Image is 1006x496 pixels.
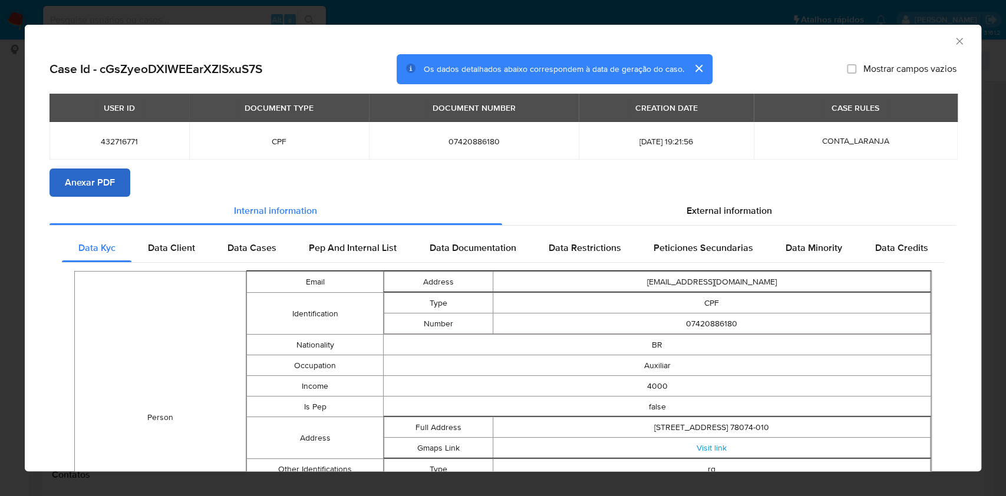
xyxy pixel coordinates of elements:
a: Visit link [697,442,727,454]
span: Data Restrictions [549,241,621,254]
input: Mostrar campos vazios [847,64,856,74]
span: Anexar PDF [65,170,115,196]
span: CPF [203,136,355,147]
div: CREATION DATE [628,98,705,118]
span: 432716771 [64,136,175,147]
span: CONTA_LARANJA [822,135,889,147]
td: Full Address [384,417,493,438]
td: Number [384,313,493,334]
span: Data Kyc [78,241,116,254]
span: Mostrar campos vazios [863,63,956,75]
td: 4000 [384,376,931,396]
span: Data Minority [786,241,842,254]
span: 07420886180 [383,136,565,147]
div: Detailed internal info [62,234,944,262]
button: Fechar a janela [954,35,964,46]
div: CASE RULES [824,98,886,118]
span: [DATE] 19:21:56 [593,136,740,147]
span: Data Credits [875,241,928,254]
div: DOCUMENT NUMBER [426,98,523,118]
td: [EMAIL_ADDRESS][DOMAIN_NAME] [493,272,931,292]
div: DOCUMENT TYPE [238,98,321,118]
td: Other Identifications [246,459,383,480]
td: Type [384,293,493,313]
span: Os dados detalhados abaixo correspondem à data de geração do caso. [424,63,684,75]
span: Data Documentation [429,241,516,254]
span: Internal information [234,204,317,217]
td: Type [384,459,493,480]
div: closure-recommendation-modal [25,25,981,471]
h2: Case Id - cGsZyeoDXIWEEarXZlSxuS7S [50,61,262,77]
td: Gmaps Link [384,438,493,458]
div: Detailed info [50,197,956,225]
td: BR [384,335,931,355]
span: External information [687,204,772,217]
div: USER ID [97,98,142,118]
td: 07420886180 [493,313,931,334]
td: false [384,396,931,417]
td: Is Pep [246,396,383,417]
td: Email [246,272,383,293]
td: Occupation [246,355,383,376]
td: rg [493,459,931,480]
span: Pep And Internal List [309,241,397,254]
td: CPF [493,293,931,313]
td: Address [384,272,493,292]
td: Income [246,376,383,396]
span: Data Cases [227,241,276,254]
td: Nationality [246,335,383,355]
td: Identification [246,293,383,335]
button: Anexar PDF [50,168,130,197]
span: Data Client [148,241,195,254]
td: Address [246,417,383,459]
span: Peticiones Secundarias [654,241,753,254]
button: cerrar [684,54,713,82]
td: [STREET_ADDRESS] 78074-010 [493,417,931,438]
td: Auxiliar [384,355,931,376]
